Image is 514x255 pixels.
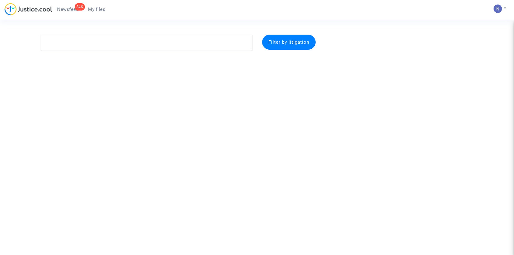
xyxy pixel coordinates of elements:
[75,3,85,11] div: 34K
[52,5,83,14] a: 34KNewsfeed
[88,7,105,12] span: My files
[5,3,52,15] img: jc-logo.svg
[268,39,309,45] span: Filter by litigation
[494,5,502,13] img: ACg8ocLbdXnmRFmzhNqwOPt_sjleXT1r-v--4sGn8-BO7_nRuDcVYw=s96-c
[83,5,110,14] a: My files
[57,7,78,12] span: Newsfeed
